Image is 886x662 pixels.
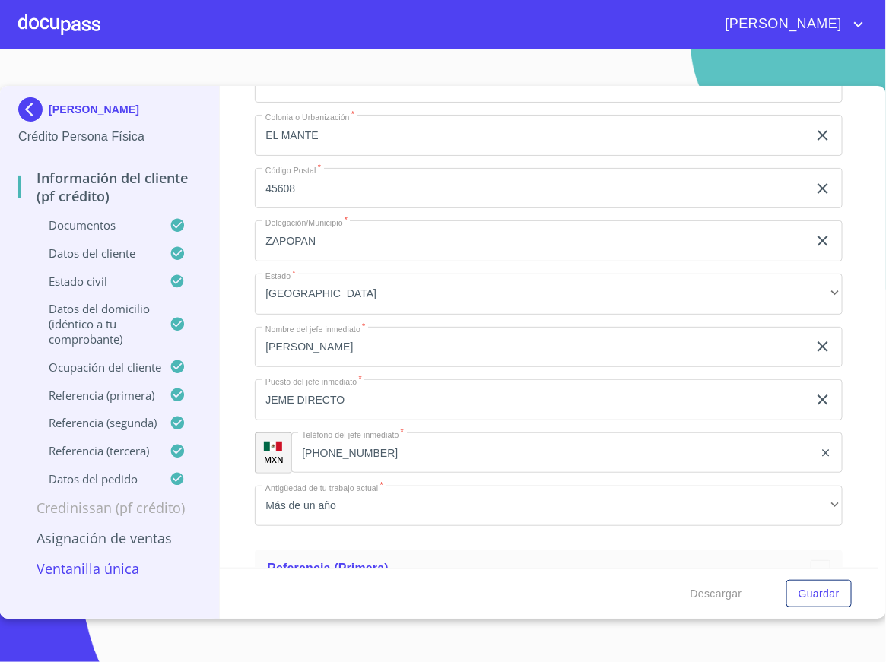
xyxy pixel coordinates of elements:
p: Referencia (segunda) [18,415,170,430]
div: [GEOGRAPHIC_DATA] [255,274,843,315]
span: [PERSON_NAME] [714,12,849,36]
div: [PERSON_NAME] [18,97,201,128]
p: Crédito Persona Física [18,128,201,146]
p: Asignación de Ventas [18,529,201,547]
p: Referencia (primera) [18,388,170,403]
span: Descargar [691,584,742,603]
img: R93DlvwvvjP9fbrDwZeCRYBHk45OWMq+AAOlFVsxT89f82nwPLnD58IP7+ANJEaWYhP0Tx8kkA0WlQMPQsAAgwAOmBj20AXj6... [264,442,282,452]
button: Descargar [684,580,748,608]
button: clear input [820,447,832,459]
span: Guardar [799,584,840,603]
button: clear input [814,179,832,198]
p: Referencia (tercera) [18,443,170,458]
p: Datos del pedido [18,471,170,486]
div: Más de un año [255,486,843,527]
span: Referencia (primera) [267,562,389,575]
img: Docupass spot blue [18,97,49,122]
p: Ocupación del Cliente [18,360,170,375]
button: clear input [814,232,832,250]
p: Datos del cliente [18,245,170,261]
p: Documentos [18,217,170,233]
button: clear input [814,126,832,144]
p: Información del cliente (PF crédito) [18,169,201,205]
button: Guardar [786,580,852,608]
p: Estado Civil [18,274,170,289]
p: [PERSON_NAME] [49,103,139,116]
p: MXN [264,454,284,465]
div: Referencia (primera) [255,550,843,587]
p: Datos del domicilio (idéntico a tu comprobante) [18,301,170,347]
button: account of current user [714,12,868,36]
button: clear input [814,337,832,356]
button: clear input [814,391,832,409]
p: Ventanilla única [18,559,201,578]
p: Credinissan (PF crédito) [18,499,201,517]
